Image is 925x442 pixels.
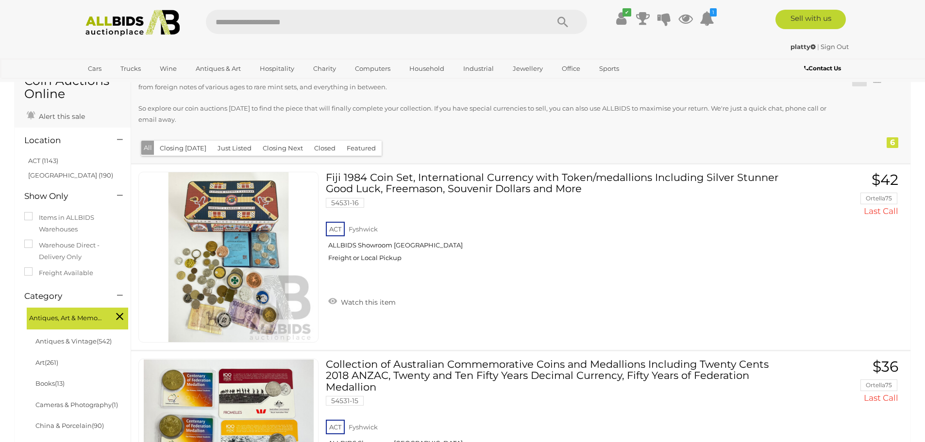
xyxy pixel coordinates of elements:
[35,422,104,429] a: China & Porcelain(90)
[138,103,832,126] p: So explore our coin auctions [DATE] to find the piece that will finally complete your collection....
[35,337,112,345] a: Antiques & Vintage(542)
[506,61,549,77] a: Jewellery
[307,61,342,77] a: Charity
[24,136,102,145] h4: Location
[349,61,397,77] a: Computers
[24,74,121,101] h1: Coin Auctions Online
[333,172,773,269] a: Fiji 1984 Coin Set, International Currency with Token/medallions Including Silver Stunner Good Lu...
[817,43,819,50] span: |
[873,358,898,376] span: $36
[144,172,314,342] img: 54531-16a.jpeg
[326,294,398,309] a: Watch this item
[28,171,113,179] a: [GEOGRAPHIC_DATA] (190)
[80,10,185,36] img: Allbids.com.au
[24,212,121,235] label: Items in ALLBIDS Warehouses
[257,141,309,156] button: Closing Next
[35,359,58,366] a: Art(261)
[92,422,104,429] span: (90)
[790,43,816,50] strong: platty
[114,61,147,77] a: Trucks
[804,63,843,74] a: Contact Us
[82,77,163,93] a: [GEOGRAPHIC_DATA]
[790,43,817,50] a: platty
[35,401,118,409] a: Cameras & Photography(1)
[24,267,93,278] label: Freight Available
[622,8,631,16] i: ✔
[154,141,212,156] button: Closing [DATE]
[710,8,717,16] i: 1
[24,192,102,201] h4: Show Only
[253,61,301,77] a: Hospitality
[308,141,341,156] button: Closed
[82,61,108,77] a: Cars
[153,61,183,77] a: Wine
[700,10,714,27] a: 1
[775,10,846,29] a: Sell with us
[821,43,849,50] a: Sign Out
[29,310,102,324] span: Antiques, Art & Memorabilia
[887,137,898,148] div: 6
[555,61,587,77] a: Office
[872,171,898,189] span: $42
[97,337,112,345] span: (542)
[189,61,247,77] a: Antiques & Art
[593,61,625,77] a: Sports
[112,401,118,409] span: (1)
[36,112,85,121] span: Alert this sale
[338,298,396,307] span: Watch this item
[212,141,257,156] button: Just Listed
[457,61,500,77] a: Industrial
[614,10,629,27] a: ✔
[141,141,154,155] button: All
[788,359,901,410] a: $36 Ortella75 Last Call
[24,292,102,301] h4: Category
[55,379,65,387] span: (13)
[35,379,65,387] a: Books(13)
[28,157,58,164] a: ACT (1143)
[403,61,451,77] a: Household
[24,108,87,123] a: Alert this sale
[538,10,587,34] button: Search
[341,141,382,156] button: Featured
[788,172,901,224] a: $42 Ortella75 Last Call
[24,240,121,262] label: Warehouse Direct - Delivery Only
[804,65,841,72] b: Contact Us
[45,359,58,366] span: (261)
